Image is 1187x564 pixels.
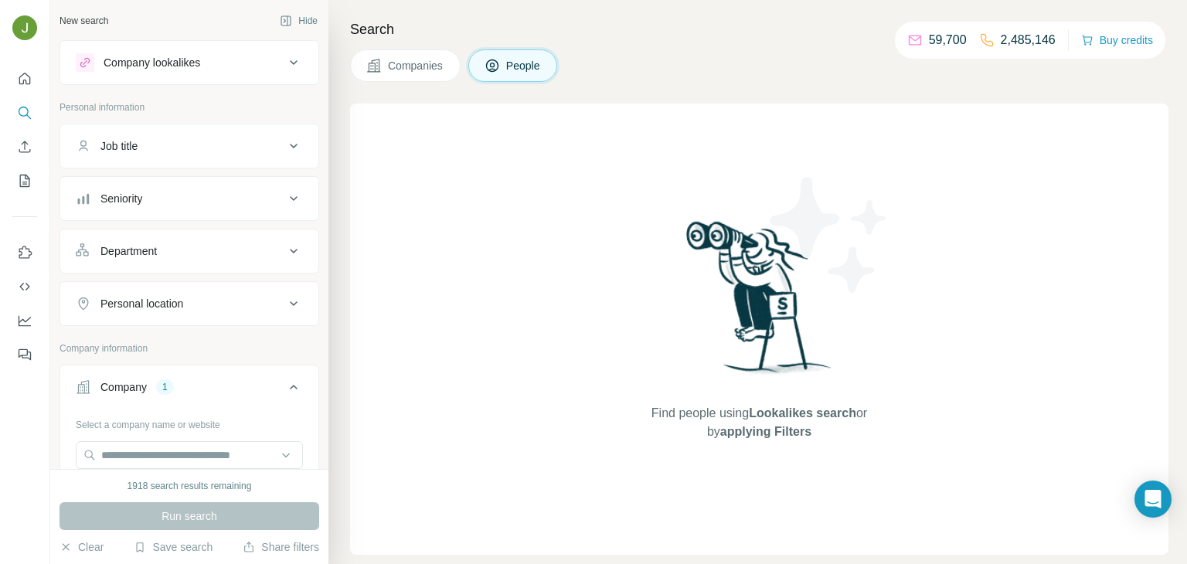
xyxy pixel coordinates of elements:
[100,191,142,206] div: Seniority
[929,31,967,49] p: 59,700
[60,341,319,355] p: Company information
[12,99,37,127] button: Search
[156,380,174,394] div: 1
[12,167,37,195] button: My lists
[100,138,138,154] div: Job title
[60,127,318,165] button: Job title
[749,406,856,420] span: Lookalikes search
[60,285,318,322] button: Personal location
[1081,29,1153,51] button: Buy credits
[60,369,318,412] button: Company1
[506,58,542,73] span: People
[12,239,37,267] button: Use Surfe on LinkedIn
[104,55,200,70] div: Company lookalikes
[12,65,37,93] button: Quick start
[100,379,147,395] div: Company
[635,404,883,441] span: Find people using or by
[760,165,899,304] img: Surfe Illustration - Stars
[60,180,318,217] button: Seniority
[12,341,37,369] button: Feedback
[128,479,252,493] div: 1918 search results remaining
[100,296,183,311] div: Personal location
[12,273,37,301] button: Use Surfe API
[388,58,444,73] span: Companies
[243,539,319,555] button: Share filters
[60,44,318,81] button: Company lookalikes
[100,243,157,259] div: Department
[720,425,811,438] span: applying Filters
[76,412,303,432] div: Select a company name or website
[269,9,328,32] button: Hide
[60,539,104,555] button: Clear
[350,19,1168,40] h4: Search
[679,217,840,389] img: Surfe Illustration - Woman searching with binoculars
[12,15,37,40] img: Avatar
[1134,481,1172,518] div: Open Intercom Messenger
[1001,31,1056,49] p: 2,485,146
[12,307,37,335] button: Dashboard
[12,133,37,161] button: Enrich CSV
[60,233,318,270] button: Department
[60,14,108,28] div: New search
[134,539,213,555] button: Save search
[60,100,319,114] p: Personal information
